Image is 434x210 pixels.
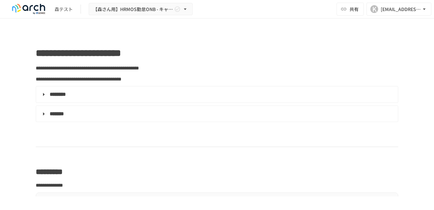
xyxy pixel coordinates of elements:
[8,4,49,14] img: logo-default@2x-9cf2c760.svg
[370,5,378,13] div: K
[89,3,193,16] button: 【森さん用】HRMOS勤怠ONB - キャッチアップ
[55,6,73,13] div: 森テスト
[381,5,421,13] div: [EMAIL_ADDRESS][DOMAIN_NAME]
[337,3,364,16] button: 共有
[93,5,173,13] span: 【森さん用】HRMOS勤怠ONB - キャッチアップ
[350,6,359,13] span: 共有
[366,3,431,16] button: K[EMAIL_ADDRESS][DOMAIN_NAME]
